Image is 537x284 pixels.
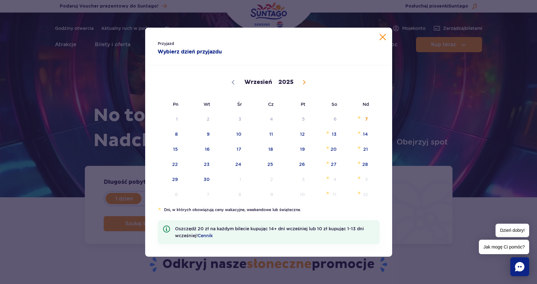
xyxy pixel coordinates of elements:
[198,233,213,238] a: Cennik
[246,112,278,126] span: Wrzesień 4, 2025
[151,112,183,126] span: Wrzesień 1, 2025
[215,97,246,112] span: Śr
[479,240,529,254] span: Jak mogę Ci pomóc?
[342,187,373,202] span: Październik 12, 2025
[158,220,380,244] li: Oszczędź 20 zł na każdym bilecie kupując 14+ dni wcześniej lub 10 zł kupując 1-13 dni wcześniej!
[246,172,278,187] span: Październik 2, 2025
[310,157,342,172] span: Wrzesień 27, 2025
[183,97,215,112] span: Wt
[183,157,215,172] span: Wrzesień 23, 2025
[183,172,215,187] span: Wrzesień 30, 2025
[278,172,310,187] span: Październik 3, 2025
[151,142,183,156] span: Wrzesień 15, 2025
[310,187,342,202] span: Październik 11, 2025
[158,41,256,47] span: Przyjazd
[158,207,380,213] li: Dni, w których obowiązują ceny wakacyjne, weekendowe lub świąteczne.
[151,172,183,187] span: Wrzesień 29, 2025
[215,112,246,126] span: Wrzesień 3, 2025
[183,142,215,156] span: Wrzesień 16, 2025
[310,112,342,126] span: Wrzesień 6, 2025
[278,157,310,172] span: Wrzesień 26, 2025
[342,127,373,141] span: Wrzesień 14, 2025
[310,172,342,187] span: Październik 4, 2025
[246,127,278,141] span: Wrzesień 11, 2025
[278,97,310,112] span: Pt
[158,48,256,56] strong: Wybierz dzień przyjazdu
[151,127,183,141] span: Wrzesień 8, 2025
[310,97,342,112] span: So
[342,172,373,187] span: Październik 5, 2025
[151,157,183,172] span: Wrzesień 22, 2025
[380,34,386,40] button: Zamknij kalendarz
[215,172,246,187] span: Październik 1, 2025
[151,97,183,112] span: Pn
[278,142,310,156] span: Wrzesień 19, 2025
[215,187,246,202] span: Październik 8, 2025
[246,142,278,156] span: Wrzesień 18, 2025
[246,187,278,202] span: Październik 9, 2025
[215,157,246,172] span: Wrzesień 24, 2025
[246,97,278,112] span: Cz
[310,127,342,141] span: Wrzesień 13, 2025
[278,112,310,126] span: Wrzesień 5, 2025
[246,157,278,172] span: Wrzesień 25, 2025
[215,127,246,141] span: Wrzesień 10, 2025
[310,142,342,156] span: Wrzesień 20, 2025
[342,142,373,156] span: Wrzesień 21, 2025
[342,157,373,172] span: Wrzesień 28, 2025
[342,112,373,126] span: Wrzesień 7, 2025
[342,97,373,112] span: Nd
[278,127,310,141] span: Wrzesień 12, 2025
[183,187,215,202] span: Październik 7, 2025
[151,187,183,202] span: Październik 6, 2025
[183,127,215,141] span: Wrzesień 9, 2025
[510,257,529,276] div: Chat
[215,142,246,156] span: Wrzesień 17, 2025
[183,112,215,126] span: Wrzesień 2, 2025
[278,187,310,202] span: Październik 10, 2025
[496,224,529,237] span: Dzień dobry!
